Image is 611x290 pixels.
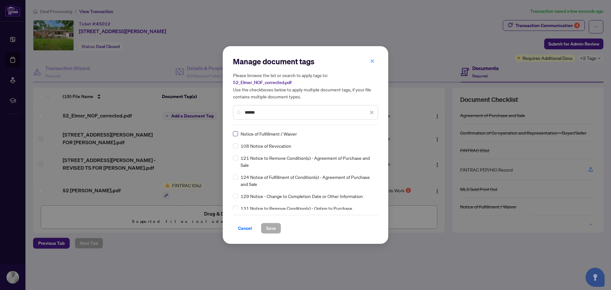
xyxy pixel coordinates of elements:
[241,142,291,149] span: 108 Notice of Revocation
[241,173,374,187] span: 124 Notice of Fulfillment of Condition(s) - Agreement of Purchase and Sale
[241,154,374,168] span: 121 Notice to Remove Condition(s) - Agreement of Purchase and Sale
[238,223,252,233] span: Cancel
[233,56,378,67] h2: Manage document tags
[241,193,363,200] span: 129 Notice - Change to Completion Date or Other Information
[261,223,281,234] button: Save
[241,130,297,137] span: Notice of Fulfillment / Waiver
[233,80,291,85] span: 52_Elmer_NOF_corrected.pdf
[241,205,374,219] span: 131 Notice to Remove Condition(s) - Option to Purchase Agreement
[369,110,374,115] span: close
[370,59,375,63] span: close
[233,72,378,100] h5: Please browse the list or search to apply tags to: Use the checkboxes below to apply multiple doc...
[586,268,605,287] button: Open asap
[233,223,257,234] button: Cancel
